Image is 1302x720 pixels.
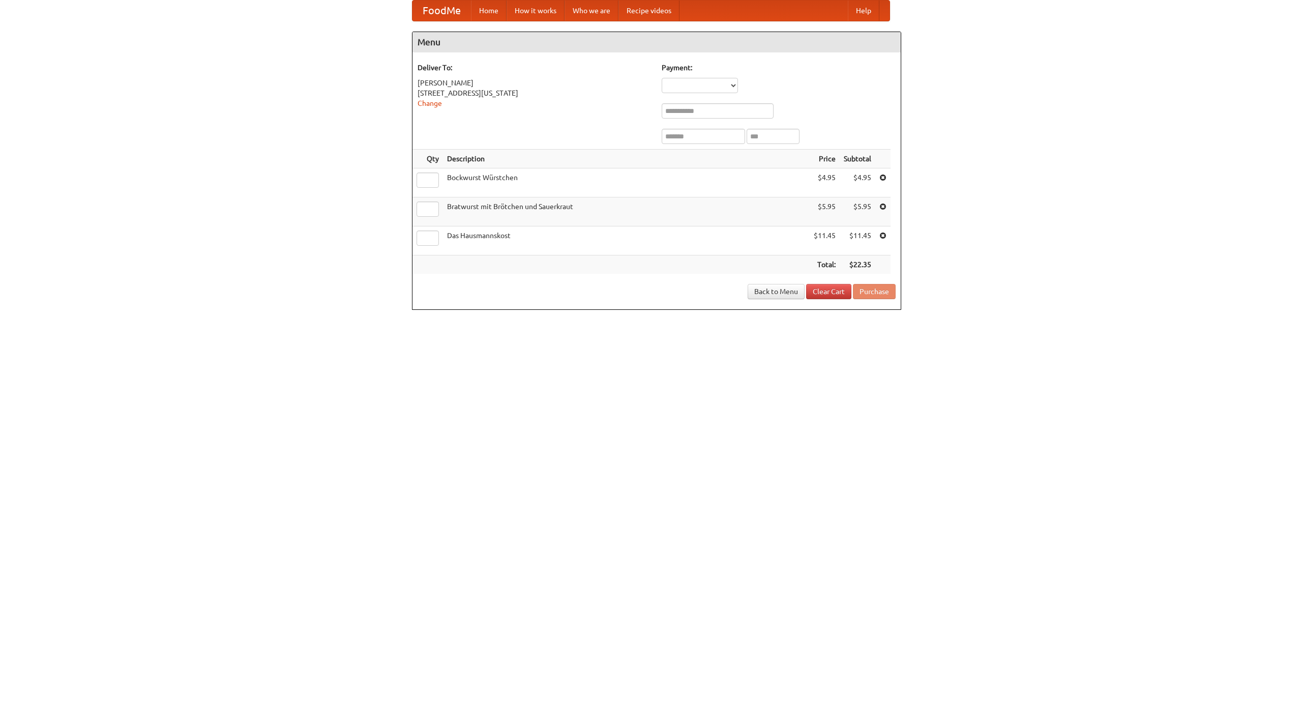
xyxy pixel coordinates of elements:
[565,1,618,21] a: Who we are
[840,168,875,197] td: $4.95
[748,284,805,299] a: Back to Menu
[810,197,840,226] td: $5.95
[443,150,810,168] th: Description
[810,255,840,274] th: Total:
[840,255,875,274] th: $22.35
[443,168,810,197] td: Bockwurst Würstchen
[412,150,443,168] th: Qty
[810,150,840,168] th: Price
[443,197,810,226] td: Bratwurst mit Brötchen und Sauerkraut
[618,1,679,21] a: Recipe videos
[806,284,851,299] a: Clear Cart
[662,63,896,73] h5: Payment:
[840,150,875,168] th: Subtotal
[443,226,810,255] td: Das Hausmannskost
[840,197,875,226] td: $5.95
[810,168,840,197] td: $4.95
[853,284,896,299] button: Purchase
[418,88,652,98] div: [STREET_ADDRESS][US_STATE]
[412,1,471,21] a: FoodMe
[471,1,507,21] a: Home
[848,1,879,21] a: Help
[412,32,901,52] h4: Menu
[507,1,565,21] a: How it works
[418,99,442,107] a: Change
[810,226,840,255] td: $11.45
[840,226,875,255] td: $11.45
[418,78,652,88] div: [PERSON_NAME]
[418,63,652,73] h5: Deliver To:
